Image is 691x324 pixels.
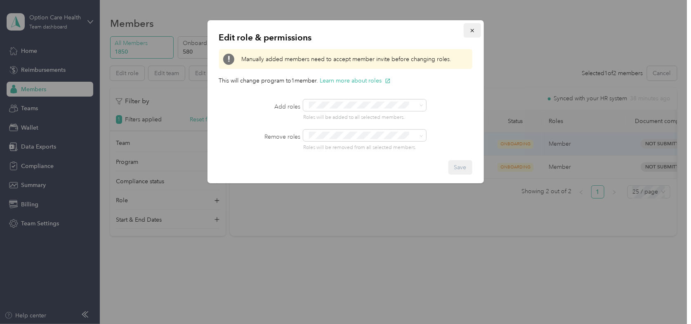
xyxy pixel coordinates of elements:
label: Add roles [219,102,301,111]
p: Edit role & permissions [219,32,472,43]
button: Learn more about roles [320,76,391,85]
p: Roles will be removed from all selected members. [303,144,451,151]
p: Roles will be added to all selected members. [303,114,451,121]
p: This will change program to 1 member . [219,76,472,85]
span: Manually added members need to accept member invite before changing roles. [242,55,452,64]
iframe: Everlance-gr Chat Button Frame [645,278,691,324]
label: Remove roles [219,132,301,141]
